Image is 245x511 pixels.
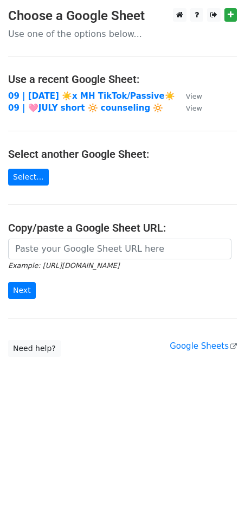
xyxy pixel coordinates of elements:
[8,261,119,270] small: Example: [URL][DOMAIN_NAME]
[8,8,237,24] h3: Choose a Google Sheet
[170,341,237,351] a: Google Sheets
[175,91,202,101] a: View
[8,169,49,186] a: Select...
[8,91,175,101] a: 09 | [DATE] ☀️x MH TikTok/Passive☀️
[8,103,163,113] a: 09 | 🩷JULY short 🔆 counseling 🔆
[8,221,237,234] h4: Copy/paste a Google Sheet URL:
[8,239,231,259] input: Paste your Google Sheet URL here
[8,282,36,299] input: Next
[186,92,202,100] small: View
[8,148,237,161] h4: Select another Google Sheet:
[8,28,237,40] p: Use one of the options below...
[175,103,202,113] a: View
[186,104,202,112] small: View
[8,340,61,357] a: Need help?
[8,73,237,86] h4: Use a recent Google Sheet:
